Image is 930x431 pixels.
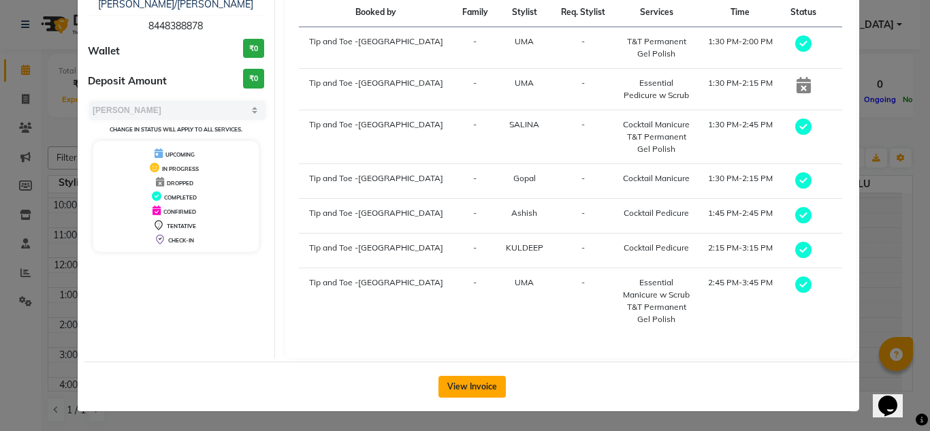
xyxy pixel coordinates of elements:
div: Cocktail Pedicure [623,207,690,219]
td: - [552,27,615,69]
td: - [453,27,497,69]
td: - [453,164,497,199]
div: Cocktail Manicure [623,118,690,131]
td: - [552,234,615,268]
span: UMA [515,78,534,88]
td: - [453,199,497,234]
td: 2:45 PM-3:45 PM [699,268,782,334]
td: 1:30 PM-2:15 PM [699,164,782,199]
span: IN PROGRESS [162,165,199,172]
td: - [453,268,497,334]
td: - [552,110,615,164]
span: Gopal [513,173,536,183]
td: - [453,234,497,268]
span: UMA [515,277,534,287]
iframe: chat widget [873,377,916,417]
td: - [453,69,497,110]
span: TENTATIVE [167,223,196,229]
td: 2:15 PM-3:15 PM [699,234,782,268]
td: - [552,164,615,199]
span: DROPPED [167,180,193,187]
small: Change in status will apply to all services. [110,126,242,133]
span: UPCOMING [165,151,195,158]
button: View Invoice [438,376,506,398]
span: SALINA [509,119,539,129]
span: Ashish [511,208,537,218]
span: CONFIRMED [163,208,196,215]
h3: ₹0 [243,69,264,89]
td: - [552,69,615,110]
div: T&T Permanent Gel Polish [623,301,690,325]
span: Deposit Amount [88,74,167,89]
td: Tip and Toe -[GEOGRAPHIC_DATA] [299,268,453,334]
div: T&T Permanent Gel Polish [623,131,690,155]
h3: ₹0 [243,39,264,59]
td: Tip and Toe -[GEOGRAPHIC_DATA] [299,69,453,110]
td: - [552,199,615,234]
div: Essential Manicure w Scrub [623,276,690,301]
td: Tip and Toe -[GEOGRAPHIC_DATA] [299,164,453,199]
div: Essential Pedicure w Scrub [623,77,690,101]
span: CHECK-IN [168,237,194,244]
span: 8448388878 [148,20,203,32]
span: KULDEEP [506,242,543,253]
td: 1:30 PM-2:15 PM [699,69,782,110]
div: Cocktail Pedicure [623,242,690,254]
td: 1:30 PM-2:00 PM [699,27,782,69]
span: Wallet [88,44,120,59]
td: - [552,268,615,334]
td: 1:30 PM-2:45 PM [699,110,782,164]
td: - [453,110,497,164]
td: Tip and Toe -[GEOGRAPHIC_DATA] [299,234,453,268]
td: 1:45 PM-2:45 PM [699,199,782,234]
td: Tip and Toe -[GEOGRAPHIC_DATA] [299,27,453,69]
div: T&T Permanent Gel Polish [623,35,690,60]
td: Tip and Toe -[GEOGRAPHIC_DATA] [299,199,453,234]
span: COMPLETED [164,194,197,201]
span: UMA [515,36,534,46]
td: Tip and Toe -[GEOGRAPHIC_DATA] [299,110,453,164]
div: Cocktail Manicure [623,172,690,185]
